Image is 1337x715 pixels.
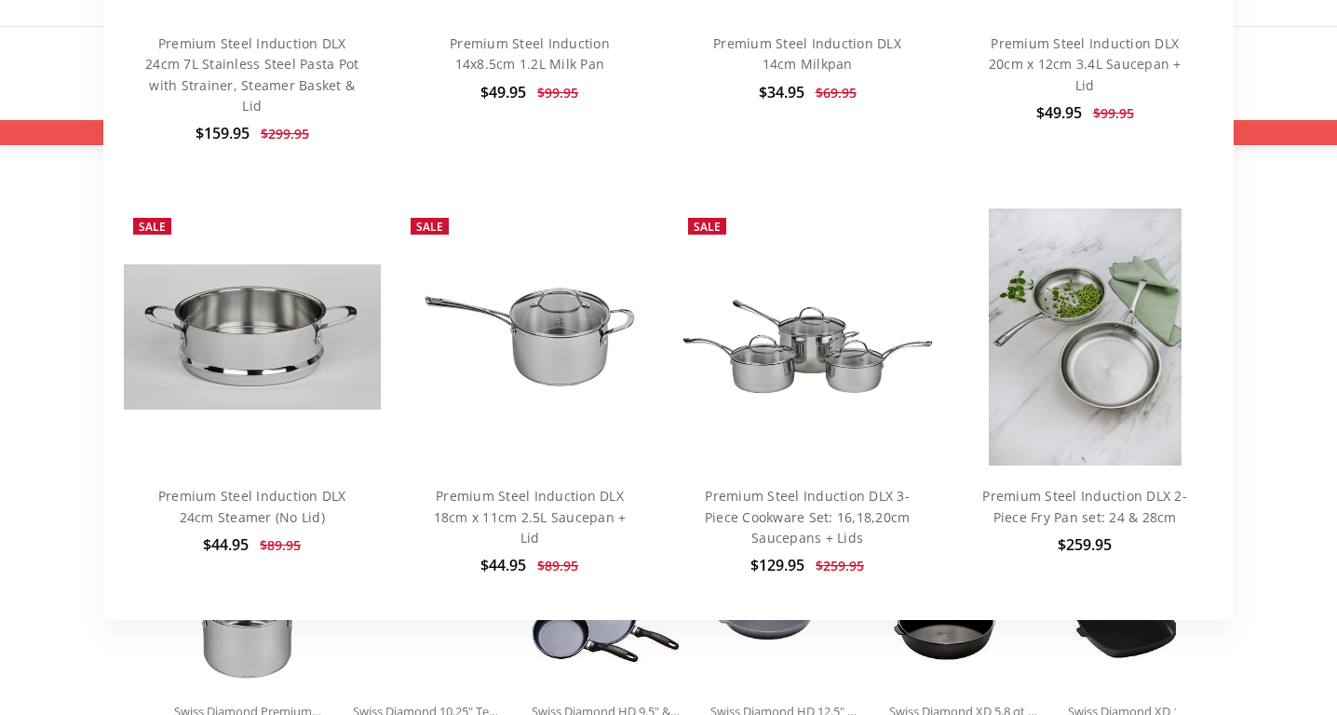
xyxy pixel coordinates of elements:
a: Premium Steel Induction DLX 14cm Milkpan [713,34,901,73]
span: $129.95 [750,555,804,575]
a: Premium Steel Induction DLX 24cm Steamer (No Lid) [124,209,381,465]
span: $259.95 [816,557,864,574]
span: $259.95 [1058,534,1112,555]
span: Sale [694,219,721,235]
span: $99.95 [1093,104,1134,122]
a: Premium Steel Induction DLX 3-Piece Cookware Set: 16,18,20cm Saucepans + Lids [705,487,911,546]
a: Premium Steel Induction DLX 24cm 7L Stainless Steel Pasta Pot with Strainer, Steamer Basket & Lid [145,34,358,115]
img: Premium Steel Induction DLX 24cm Steamer (No Lid) [124,264,381,409]
span: $159.95 [196,123,250,143]
a: Premium Steel Induction DLX 2-Piece Fry Pan set: 24 & 28cm [982,487,1187,525]
a: Premium Steel Induction DLX 24cm Steamer (No Lid) [158,487,346,525]
img: Premium Steel Induction DLX 3-Piece Cookware Set: 16,18,20cm Saucepans + Lids [679,251,936,423]
span: Sale [139,219,166,235]
a: Premium Steel Induction DLX 20cm x 12cm 3.4L Saucepan + Lid [989,34,1182,94]
a: Premium steel DLX 2pc fry pan set (28 and 24cm) life style shot [956,209,1213,465]
span: $299.95 [261,125,309,142]
a: Premium Steel Induction DLX 3-Piece Cookware Set: 16,18,20cm Saucepans + Lids [679,209,936,465]
span: $89.95 [260,536,301,554]
span: $44.95 [203,534,249,555]
img: Premium steel DLX 2pc fry pan set (28 and 24cm) life style shot [989,209,1182,465]
span: $89.95 [537,557,578,574]
span: $69.95 [816,84,857,101]
a: Premium Steel Induction 14x8.5cm 1.2L Milk Pan [450,34,610,73]
img: Premium Steel DLX - 2.6 Qt. (7") Stainless Steel Saucepan + Lid | Swiss Diamond [401,209,658,465]
span: $34.95 [759,82,804,102]
span: Sale [416,219,443,235]
span: $99.95 [537,84,578,101]
span: $49.95 [480,82,526,102]
span: $44.95 [480,555,526,575]
a: Premium Steel Induction DLX 18cm x 11cm 2.5L Saucepan + Lid [434,487,627,546]
span: $49.95 [1036,102,1082,123]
